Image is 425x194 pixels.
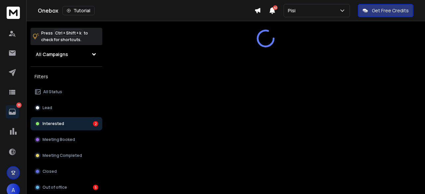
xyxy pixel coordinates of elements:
[36,51,68,58] h1: All Campaigns
[6,105,19,118] a: 33
[273,5,278,10] span: 42
[42,185,67,190] p: Out of office
[42,169,57,174] p: Closed
[372,7,409,14] p: Get Free Credits
[43,89,62,95] p: All Status
[31,72,102,81] h3: Filters
[31,133,102,146] button: Meeting Booked
[42,105,52,110] p: Lead
[288,7,298,14] p: Pisi
[38,6,254,15] div: Onebox
[31,101,102,114] button: Lead
[42,137,75,142] p: Meeting Booked
[93,185,98,190] div: 5
[31,48,102,61] button: All Campaigns
[41,30,88,43] p: Press to check for shortcuts.
[93,121,98,126] div: 2
[31,165,102,178] button: Closed
[31,149,102,162] button: Meeting Completed
[31,117,102,130] button: Interested2
[42,121,64,126] p: Interested
[31,181,102,194] button: Out of office5
[62,6,95,15] button: Tutorial
[358,4,413,17] button: Get Free Credits
[42,153,82,158] p: Meeting Completed
[16,102,22,108] p: 33
[31,85,102,98] button: All Status
[54,29,82,37] span: Ctrl + Shift + k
